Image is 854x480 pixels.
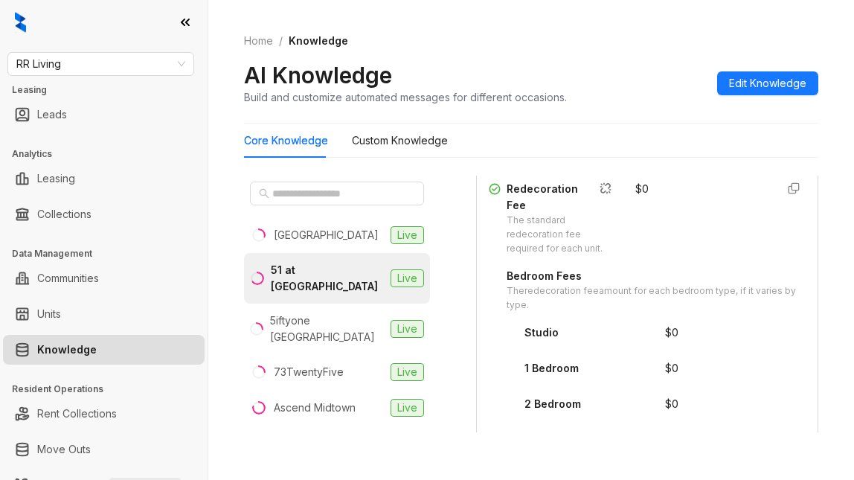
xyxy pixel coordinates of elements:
[729,75,806,92] span: Edit Knowledge
[3,335,205,365] li: Knowledge
[391,226,424,244] span: Live
[391,363,424,381] span: Live
[3,399,205,429] li: Rent Collections
[241,33,276,49] a: Home
[524,396,581,412] div: 2 Bedroom
[37,199,91,229] a: Collections
[37,164,75,193] a: Leasing
[665,324,678,341] div: $ 0
[37,399,117,429] a: Rent Collections
[16,53,185,75] span: RR Living
[391,399,424,417] span: Live
[3,199,205,229] li: Collections
[524,324,559,341] div: Studio
[37,263,99,293] a: Communities
[274,227,379,243] div: [GEOGRAPHIC_DATA]
[635,181,649,197] div: $ 0
[3,164,205,193] li: Leasing
[12,247,208,260] h3: Data Management
[391,320,424,338] span: Live
[12,147,208,161] h3: Analytics
[289,34,348,47] span: Knowledge
[244,132,328,149] div: Core Knowledge
[3,435,205,464] li: Move Outs
[507,268,806,284] div: Bedroom Fees
[352,132,448,149] div: Custom Knowledge
[524,432,581,448] div: 3 Bedroom
[507,214,617,256] div: The standard redecoration fee required for each unit.
[279,33,283,49] li: /
[12,83,208,97] h3: Leasing
[271,262,385,295] div: 51 at [GEOGRAPHIC_DATA]
[37,299,61,329] a: Units
[391,269,424,287] span: Live
[37,435,91,464] a: Move Outs
[507,284,806,313] div: The redecoration fee amount for each bedroom type, if it varies by type.
[37,335,97,365] a: Knowledge
[274,364,344,380] div: 73TwentyFive
[3,263,205,293] li: Communities
[274,400,356,416] div: Ascend Midtown
[37,100,67,129] a: Leads
[3,299,205,329] li: Units
[12,383,208,396] h3: Resident Operations
[259,188,269,199] span: search
[3,100,205,129] li: Leads
[15,12,26,33] img: logo
[665,360,678,377] div: $ 0
[524,360,579,377] div: 1 Bedroom
[507,181,617,214] div: Redecoration Fee
[717,71,818,95] button: Edit Knowledge
[665,396,678,412] div: $ 0
[244,89,567,105] div: Build and customize automated messages for different occasions.
[665,432,678,448] div: $ 0
[244,61,392,89] h2: AI Knowledge
[270,313,385,345] div: 5iftyone [GEOGRAPHIC_DATA]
